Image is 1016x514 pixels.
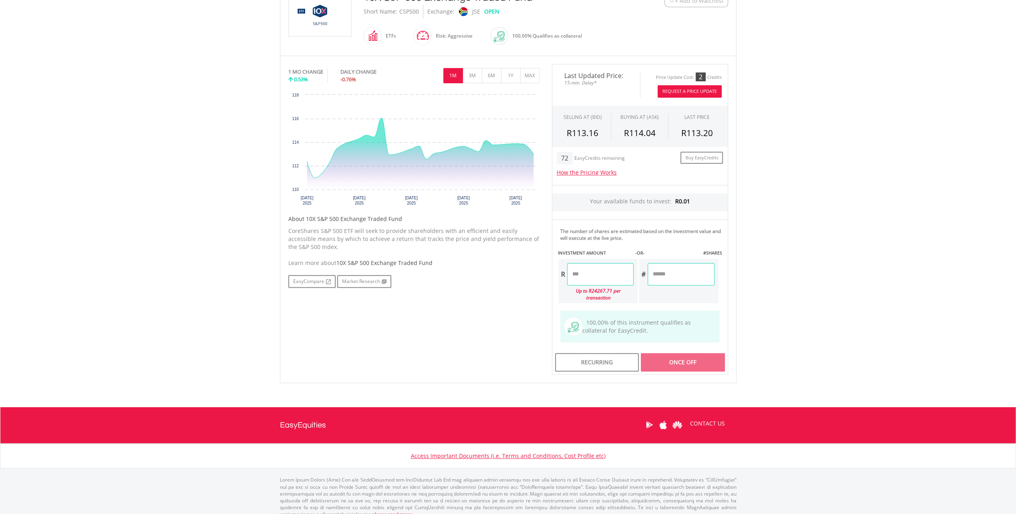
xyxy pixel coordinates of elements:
div: OPEN [484,5,499,18]
span: R0.01 [675,197,690,205]
p: CoreShares S&P 500 ETF will seek to provide shareholders with an efficient and easily accessible ... [288,227,540,251]
button: 1M [443,68,463,83]
div: 72 [557,152,573,165]
div: LAST PRICE [684,114,710,120]
div: # [639,263,648,285]
button: 3M [463,68,482,83]
text: 110 [292,187,299,192]
div: Credits [707,74,722,80]
div: Recurring [555,353,639,371]
a: Apple [656,412,670,437]
text: [DATE] 2025 [509,196,522,205]
span: R113.20 [681,127,713,139]
div: ETFs [382,26,396,46]
a: Access Important Documents (i.e. Terms and Conditions, Cost Profile etc) [411,452,606,460]
div: Exchange: [427,5,455,18]
button: MAX [520,68,540,83]
div: Short Name: [364,5,397,18]
div: Up to R24267.71 per transaction [559,285,634,303]
label: -OR- [635,250,644,256]
div: Chart. Highcharts interactive chart. [288,91,540,211]
label: #SHARES [703,250,722,256]
span: 100.00% Qualifies as collateral [512,32,582,39]
text: [DATE] 2025 [353,196,366,205]
div: Learn more about [288,259,540,267]
img: jse.png [459,7,467,16]
span: 100.00% of this instrument qualifies as collateral for EasyCredit. [582,319,691,334]
div: The number of shares are estimated based on the investment value and will execute at the live price. [560,228,724,241]
label: INVESTMENT AMOUNT [558,250,606,256]
span: BUYING AT (ASK) [620,114,659,120]
span: -0.76% [340,76,356,83]
div: DAILY CHANGE [340,68,403,76]
button: 1Y [501,68,521,83]
a: EasyEquities [280,407,326,443]
div: EasyCredits remaining [574,155,625,162]
span: 0.53% [294,76,308,83]
a: Market Research [337,275,391,288]
div: Price Update Cost: [656,74,694,80]
a: Huawei [670,412,684,437]
button: Request A Price Update [658,85,722,98]
span: 15-min. Delay* [558,79,634,86]
div: Your available funds to invest: [552,193,728,211]
text: [DATE] 2025 [457,196,470,205]
h5: About 10X S&P 500 Exchange Traded Fund [288,215,540,223]
div: Risk: Aggressive [432,26,473,46]
a: CONTACT US [684,412,730,435]
text: 114 [292,140,299,145]
text: 118 [292,93,299,97]
a: Buy EasyCredits [680,152,723,164]
img: collateral-qualifying-green.svg [568,322,579,333]
text: 112 [292,164,299,168]
span: R114.04 [624,127,655,139]
div: JSE [472,5,480,18]
img: collateral-qualifying-green.svg [494,31,505,42]
text: [DATE] 2025 [300,196,313,205]
a: How the Pricing Works [557,169,617,176]
div: CSP500 [399,5,419,18]
text: [DATE] 2025 [405,196,418,205]
span: Last Updated Price: [558,72,634,79]
a: EasyCompare [288,275,336,288]
a: Google Play [642,412,656,437]
button: 6M [482,68,501,83]
span: R113.16 [567,127,598,139]
div: 1 MO CHANGE [288,68,323,76]
svg: Interactive chart [288,91,540,211]
div: Once Off [641,353,724,371]
div: R [559,263,567,285]
div: 2 [696,72,706,81]
text: 116 [292,116,299,121]
div: SELLING AT (BID) [563,114,602,120]
span: 10X S&P 500 Exchange Traded Fund [336,259,433,267]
